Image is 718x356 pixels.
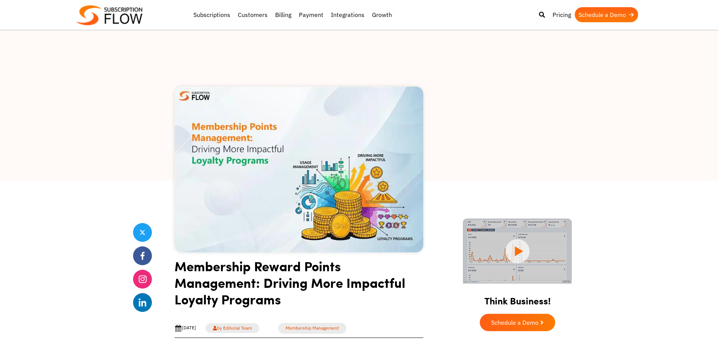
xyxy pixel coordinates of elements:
[271,7,295,22] a: Billing
[295,7,327,22] a: Payment
[175,324,196,332] div: [DATE]
[234,7,271,22] a: Customers
[175,258,423,313] h1: Membership Reward Points Management: Driving More Impactful Loyalty Programs
[450,286,585,310] h2: Think Business!
[327,7,368,22] a: Integrations
[368,7,396,22] a: Growth
[549,7,575,22] a: Pricing
[77,5,142,25] img: Subscriptionflow
[278,323,346,334] a: Membership Management
[575,7,638,22] a: Schedule a Demo
[175,87,423,252] img: Membership Points Management
[463,218,572,284] img: intro video
[491,319,539,325] span: Schedule a Demo
[480,314,555,331] a: Schedule a Demo
[190,7,234,22] a: Subscriptions
[205,323,259,333] a: by Editorial Team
